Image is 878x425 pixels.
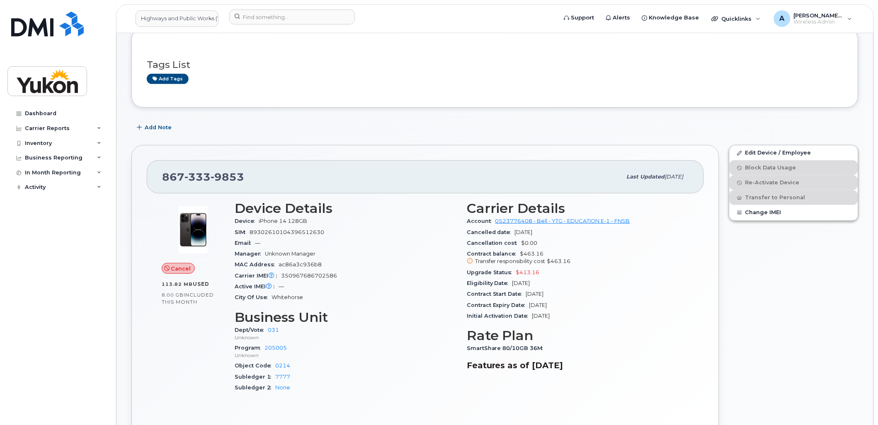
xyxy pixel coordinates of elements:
[171,265,191,273] span: Cancel
[515,229,533,235] span: [DATE]
[235,240,255,246] span: Email
[235,273,281,279] span: Carrier IMEI
[467,360,689,370] h3: Features as of [DATE]
[235,384,275,391] span: Subledger 2
[467,345,547,351] span: SmartShare 80/10GB 36M
[235,251,265,257] span: Manager
[613,14,631,22] span: Alerts
[665,174,684,180] span: [DATE]
[211,171,244,183] span: 9853
[235,352,457,359] p: Unknown
[768,10,858,27] div: Andy.Nguyen
[265,251,315,257] span: Unknown Manager
[467,302,529,308] span: Contract Expiry Date
[259,218,307,224] span: iPhone 14 128GB
[147,60,843,70] h3: Tags List
[495,218,630,224] a: 0523776408 - Bell - YTG - EDUCATION E-1 - FNSB
[649,14,699,22] span: Knowledge Base
[780,14,785,24] span: A
[162,292,184,298] span: 8.00 GB
[275,362,290,369] a: 0214
[467,218,495,224] span: Account
[600,10,636,26] a: Alerts
[235,362,275,369] span: Object Code
[279,283,284,290] span: —
[162,292,214,305] span: included this month
[636,10,705,26] a: Knowledge Base
[467,229,515,235] span: Cancelled date
[467,251,520,257] span: Contract balance
[255,240,260,246] span: —
[235,310,457,325] h3: Business Unit
[235,201,457,216] h3: Device Details
[627,174,665,180] span: Last updated
[229,10,355,24] input: Find something...
[467,280,512,286] span: Eligibility Date
[184,171,211,183] span: 333
[512,280,530,286] span: [DATE]
[147,74,189,84] a: Add tags
[467,201,689,216] h3: Carrier Details
[235,374,275,380] span: Subledger 1
[162,281,193,287] span: 113.82 MB
[235,334,457,341] p: Unknown
[467,291,526,297] span: Contract Start Date
[235,218,259,224] span: Device
[235,283,279,290] span: Active IMEI
[235,294,272,300] span: City Of Use
[250,229,324,235] span: 89302610104396512630
[532,313,550,319] span: [DATE]
[730,205,858,220] button: Change IMEI
[526,291,544,297] span: [DATE]
[279,261,322,268] span: ac86a3c936b8
[745,180,800,186] span: Re-Activate Device
[706,10,766,27] div: Quicklinks
[794,12,844,19] span: [PERSON_NAME].[PERSON_NAME]
[235,345,264,351] span: Program
[131,120,179,135] button: Add Note
[521,240,538,246] span: $0.00
[275,384,290,391] a: None
[467,328,689,343] h3: Rate Plan
[264,345,287,351] a: 205005
[281,273,337,279] span: 350967686702586
[558,10,600,26] a: Support
[272,294,303,300] span: Whitehorse
[730,145,858,160] a: Edit Device / Employee
[467,251,689,266] span: $463.16
[275,374,290,380] a: 7777
[162,171,244,183] span: 867
[516,269,540,275] span: $413.16
[145,123,172,131] span: Add Note
[547,258,571,264] span: $463.16
[571,14,594,22] span: Support
[529,302,547,308] span: [DATE]
[235,229,250,235] span: SIM
[467,240,521,246] span: Cancellation cost
[467,269,516,275] span: Upgrade Status
[235,261,279,268] span: MAC Address
[475,258,546,264] span: Transfer responsibility cost
[730,160,858,175] button: Block Data Usage
[235,327,268,333] span: Dept/Vote
[730,190,858,205] button: Transfer to Personal
[467,313,532,319] span: Initial Activation Date
[722,15,752,22] span: Quicklinks
[168,205,218,255] img: image20231002-3703462-njx0qo.jpeg
[268,327,279,333] a: 031
[794,19,844,25] span: Wireless Admin
[193,281,209,287] span: used
[730,175,858,190] button: Re-Activate Device
[136,10,218,27] a: Highways and Public Works (YTG)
